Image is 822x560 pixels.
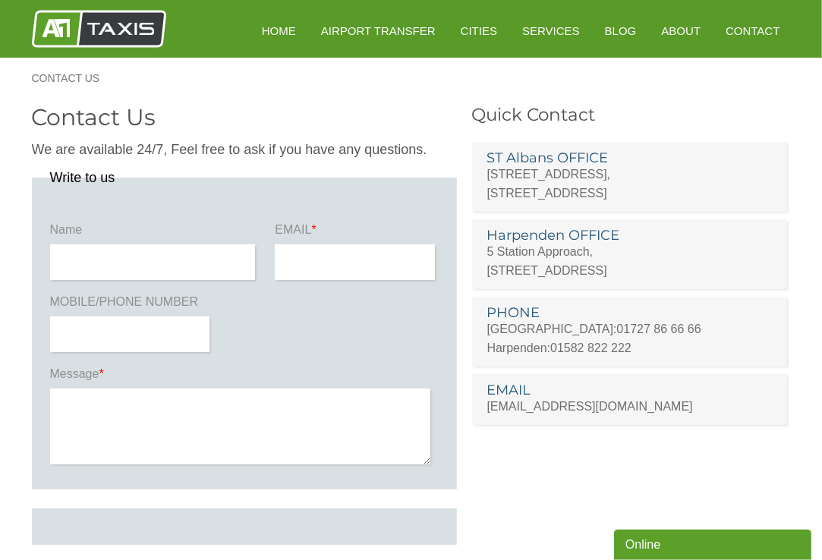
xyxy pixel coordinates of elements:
[594,12,647,49] a: Blog
[32,106,457,129] h2: Contact Us
[512,12,591,49] a: Services
[550,341,631,354] a: 01582 822 222
[487,306,773,319] h3: PHONE
[50,171,115,184] legend: Write to us
[50,222,260,244] label: Name
[650,12,711,49] a: About
[310,12,446,49] a: Airport Transfer
[450,12,508,49] a: Cities
[487,319,773,338] p: [GEOGRAPHIC_DATA]:
[487,383,773,397] h3: EMAIL
[32,10,166,48] img: A1 Taxis
[32,73,115,83] a: Contact Us
[487,228,773,242] h3: Harpenden OFFICE
[50,366,439,389] label: Message
[487,400,693,413] a: [EMAIL_ADDRESS][DOMAIN_NAME]
[715,12,790,49] a: Contact
[617,322,701,335] a: 01727 86 66 66
[50,294,213,316] label: MOBILE/PHONE NUMBER
[251,12,307,49] a: HOME
[487,165,773,203] p: [STREET_ADDRESS], [STREET_ADDRESS]
[487,242,773,280] p: 5 Station Approach, [STREET_ADDRESS]
[32,140,457,159] p: We are available 24/7, Feel free to ask if you have any questions.
[614,527,814,560] iframe: chat widget
[487,151,773,165] h3: ST Albans OFFICE
[487,338,773,357] p: Harpenden:
[472,106,791,124] h3: Quick Contact
[275,222,438,244] label: EMAIL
